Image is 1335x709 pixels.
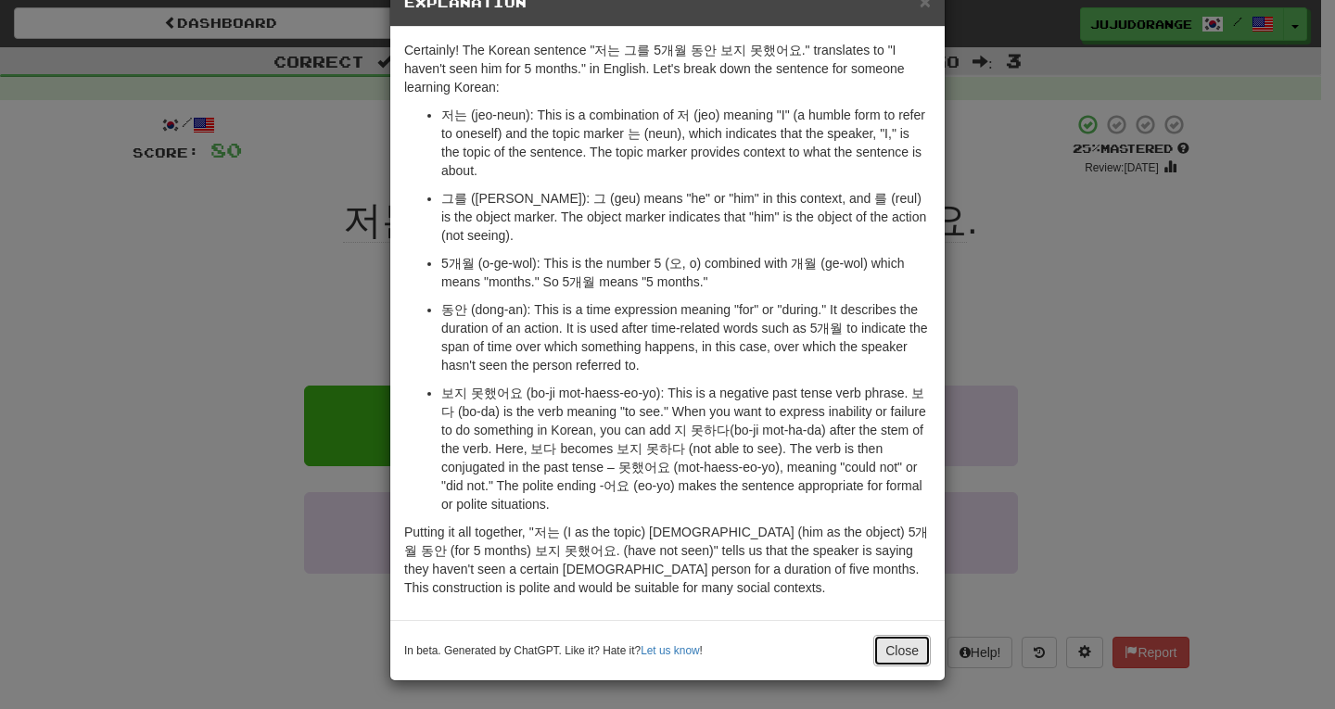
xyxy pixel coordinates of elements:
small: In beta. Generated by ChatGPT. Like it? Hate it? ! [404,643,703,659]
p: Putting it all together, "저는 (I as the topic) [DEMOGRAPHIC_DATA] (him as the object) 5개월 동안 (for ... [404,523,931,597]
p: 보지 못했어요 (bo-ji mot-haess-eo-yo): This is a negative past tense verb phrase. 보다 (bo-da) is the ver... [441,384,931,513]
p: 동안 (dong-an): This is a time expression meaning "for" or "during." It describes the duration of a... [441,300,931,374]
p: 저는 (jeo-neun): This is a combination of 저 (jeo) meaning "I" (a humble form to refer to oneself) a... [441,106,931,180]
p: 그를 ([PERSON_NAME]): 그 (geu) means "he" or "him" in this context, and 를 (reul) is the object marke... [441,189,931,245]
p: Certainly! The Korean sentence "저는 그를 5개월 동안 보지 못했어요." translates to "I haven't seen him for 5 mo... [404,41,931,96]
p: 5개월 (o-ge-wol): This is the number 5 (오, o) combined with 개월 (ge-wol) which means "months." So 5개... [441,254,931,291]
a: Let us know [641,644,699,657]
button: Close [873,635,931,666]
